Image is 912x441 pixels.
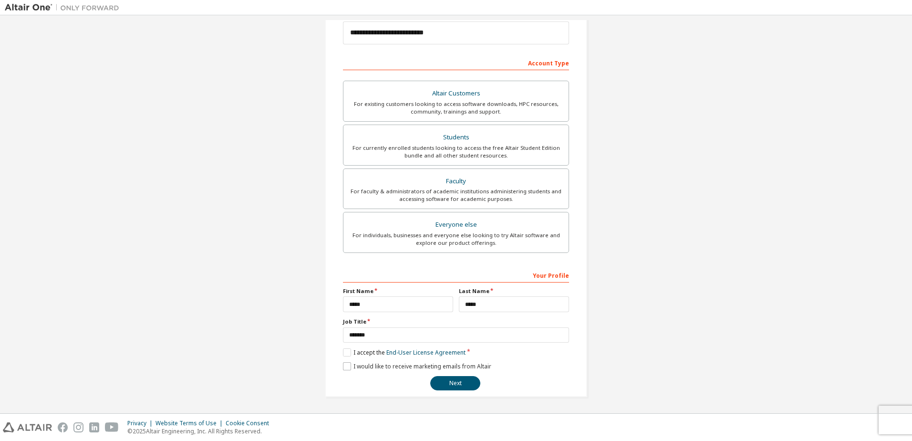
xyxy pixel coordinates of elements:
[226,420,275,427] div: Cookie Consent
[105,422,119,432] img: youtube.svg
[349,231,563,247] div: For individuals, businesses and everyone else looking to try Altair software and explore our prod...
[343,362,491,370] label: I would like to receive marketing emails from Altair
[343,348,466,357] label: I accept the
[127,420,155,427] div: Privacy
[430,376,480,390] button: Next
[155,420,226,427] div: Website Terms of Use
[459,287,569,295] label: Last Name
[58,422,68,432] img: facebook.svg
[3,422,52,432] img: altair_logo.svg
[349,100,563,115] div: For existing customers looking to access software downloads, HPC resources, community, trainings ...
[349,131,563,144] div: Students
[5,3,124,12] img: Altair One
[89,422,99,432] img: linkedin.svg
[349,218,563,231] div: Everyone else
[349,175,563,188] div: Faculty
[386,348,466,357] a: End-User License Agreement
[73,422,83,432] img: instagram.svg
[349,188,563,203] div: For faculty & administrators of academic institutions administering students and accessing softwa...
[343,267,569,283] div: Your Profile
[349,87,563,100] div: Altair Customers
[343,318,569,325] label: Job Title
[127,427,275,435] p: © 2025 Altair Engineering, Inc. All Rights Reserved.
[343,55,569,70] div: Account Type
[349,144,563,159] div: For currently enrolled students looking to access the free Altair Student Edition bundle and all ...
[343,287,453,295] label: First Name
